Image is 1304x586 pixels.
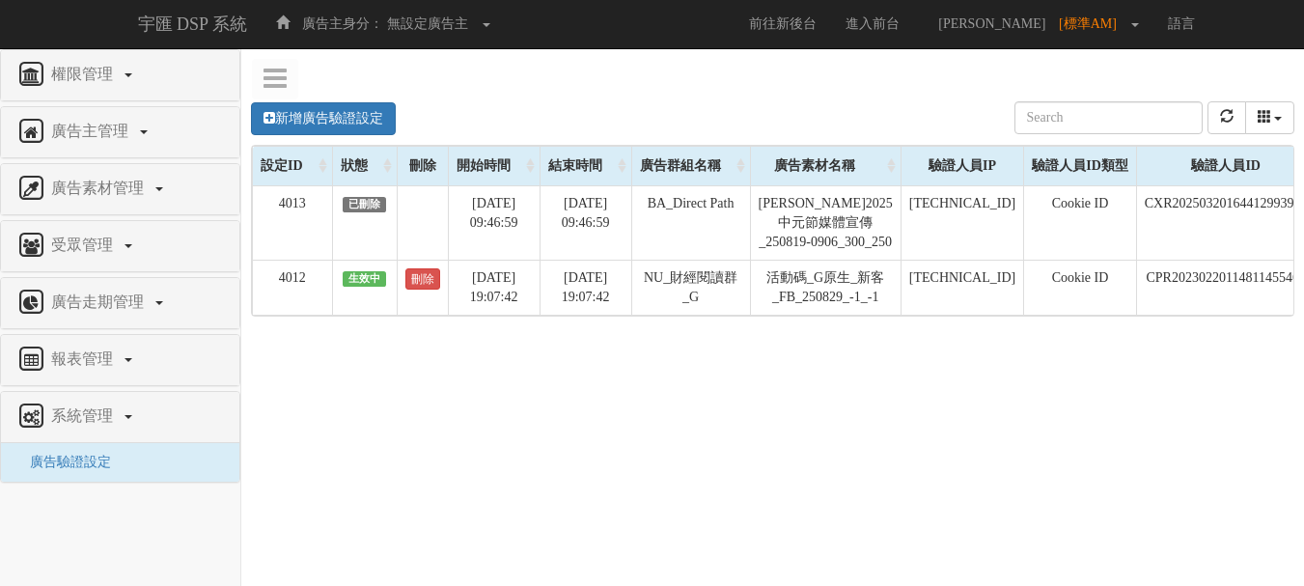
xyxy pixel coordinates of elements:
td: [DATE] 19:07:42 [448,260,540,315]
td: [DATE] 09:46:59 [448,185,540,260]
div: 廣告群組名稱 [632,147,750,185]
span: 廣告素材管理 [46,180,153,196]
a: 新增廣告驗證設定 [251,102,396,135]
div: 狀態 [333,147,397,185]
span: 廣告走期管理 [46,293,153,310]
div: Columns [1245,101,1295,134]
button: columns [1245,101,1295,134]
span: [PERSON_NAME] [929,16,1055,31]
a: 廣告走期管理 [15,288,225,319]
input: Search [1014,101,1203,134]
td: 4012 [253,260,333,315]
td: [DATE] 09:46:59 [540,185,631,260]
td: [DATE] 19:07:42 [540,260,631,315]
span: 已刪除 [343,197,387,212]
td: 活動碼_G原生_新客_FB_250829_-1_-1 [750,260,901,315]
td: Cookie ID [1024,260,1137,315]
span: 系統管理 [46,407,123,424]
a: 刪除 [405,268,440,290]
div: 廣告素材名稱 [751,147,901,185]
td: [PERSON_NAME]2025中元節媒體宣傳_250819-0906_300_250 [750,185,901,260]
span: 無設定廣告主 [387,16,468,31]
a: 廣告素材管理 [15,174,225,205]
div: 開始時間 [449,147,540,185]
div: 結束時間 [541,147,631,185]
button: refresh [1207,101,1246,134]
span: 報表管理 [46,350,123,367]
a: 受眾管理 [15,231,225,262]
span: 廣告主身分： [302,16,383,31]
td: [TECHNICAL_ID] [901,185,1023,260]
div: 刪除 [398,147,448,185]
td: NU_財經閱讀群_G [631,260,750,315]
div: 驗證人員ID類型 [1024,147,1136,185]
span: 生效中 [343,271,387,287]
a: 系統管理 [15,402,225,433]
span: 受眾管理 [46,237,123,253]
span: [標準AM] [1059,16,1126,31]
td: 4013 [253,185,333,260]
a: 權限管理 [15,60,225,91]
td: BA_Direct Path [631,185,750,260]
a: 廣告主管理 [15,117,225,148]
span: 廣告主管理 [46,123,138,139]
a: 廣告驗證設定 [15,455,111,469]
td: [TECHNICAL_ID] [901,260,1023,315]
td: Cookie ID [1024,185,1137,260]
a: 報表管理 [15,345,225,376]
div: 設定ID [253,147,332,185]
div: 驗證人員IP [902,147,1023,185]
span: 權限管理 [46,66,123,82]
